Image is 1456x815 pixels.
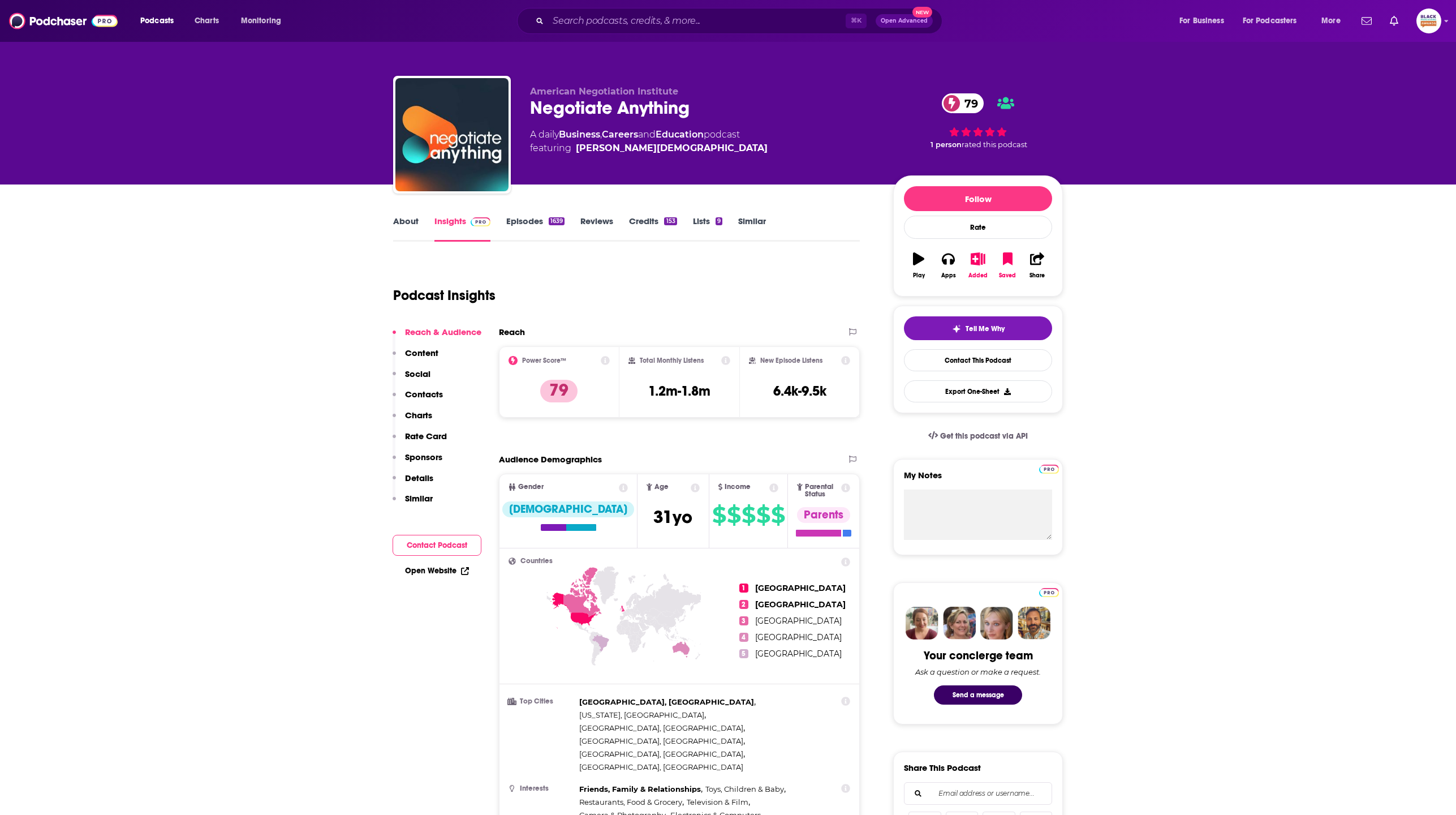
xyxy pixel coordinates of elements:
[579,697,754,706] span: [GEOGRAPHIC_DATA], [GEOGRAPHIC_DATA]
[653,506,692,528] span: 31 yo
[132,12,188,30] button: open menu
[1029,272,1045,279] div: Share
[434,216,490,242] a: InsightsPodchaser Pro
[393,368,430,389] button: Social
[506,216,565,242] a: Episodes1639
[993,245,1022,286] button: Saved
[755,649,842,659] span: [GEOGRAPHIC_DATA]
[140,13,174,29] span: Podcasts
[913,272,925,279] div: Play
[755,599,846,610] span: [GEOGRAPHIC_DATA]
[738,216,766,242] a: Similar
[1023,245,1052,286] button: Share
[241,13,281,29] span: Monitoring
[656,129,704,140] a: Education
[876,14,933,28] button: Open AdvancedNew
[739,584,748,593] span: 1
[559,129,600,140] a: Business
[393,389,443,410] button: Contacts
[579,749,743,758] span: [GEOGRAPHIC_DATA], [GEOGRAPHIC_DATA]
[919,422,1037,450] a: Get this podcast via API
[1416,8,1441,33] button: Show profile menu
[579,696,756,709] span: ,
[579,762,743,771] span: [GEOGRAPHIC_DATA], [GEOGRAPHIC_DATA]
[579,723,743,732] span: [GEOGRAPHIC_DATA], [GEOGRAPHIC_DATA]
[393,216,419,242] a: About
[405,327,481,337] p: Reach & Audience
[395,78,509,191] img: Negotiate Anything
[904,216,1052,239] div: Rate
[725,483,751,491] span: Income
[999,272,1016,279] div: Saved
[1385,11,1403,31] a: Show notifications dropdown
[912,7,933,18] span: New
[602,129,638,140] a: Careers
[1039,465,1059,474] img: Podchaser Pro
[952,324,961,333] img: tell me why sparkle
[906,607,938,640] img: Sydney Profile
[576,141,768,155] a: Kwame Christian
[968,272,988,279] div: Added
[393,431,447,452] button: Rate Card
[579,797,682,807] span: Restaurants, Food & Grocery
[963,245,993,286] button: Added
[405,473,433,483] p: Details
[904,186,1052,211] button: Follow
[393,327,481,348] button: Reach & Audience
[739,633,748,642] span: 4
[904,762,981,773] h3: Share This Podcast
[755,616,842,626] span: [GEOGRAPHIC_DATA]
[915,667,1041,676] div: Ask a question or make a request.
[405,348,438,358] p: Content
[187,12,226,30] a: Charts
[797,507,850,523] div: Parents
[540,380,578,402] p: 79
[1039,463,1059,474] a: Pro website
[405,566,469,576] a: Open Website
[904,245,933,286] button: Play
[579,722,745,735] span: ,
[548,12,846,30] input: Search podcasts, credits, & more...
[943,607,976,640] img: Barbara Profile
[471,217,490,226] img: Podchaser Pro
[579,735,745,748] span: ,
[805,483,839,498] span: Parental Status
[687,796,750,809] span: ,
[755,632,842,642] span: [GEOGRAPHIC_DATA]
[579,796,684,809] span: ,
[393,287,496,304] h1: Podcast Insights
[233,12,296,30] button: open menu
[716,217,722,225] div: 9
[1357,11,1376,31] a: Show notifications dropdown
[1171,12,1238,30] button: open menu
[640,357,704,364] h2: Total Monthly Listens
[405,410,432,421] p: Charts
[1235,12,1313,30] button: open menu
[518,483,544,491] span: Gender
[405,431,447,441] p: Rate Card
[893,86,1063,156] div: 79 1 personrated this podcast
[530,86,678,97] span: American Negotiation Institute
[1416,8,1441,33] span: Logged in as blackpodcastingawards
[727,506,740,524] span: $
[755,583,846,593] span: [GEOGRAPHIC_DATA]
[904,782,1052,805] div: Search followers
[405,389,443,400] p: Contacts
[393,348,438,368] button: Content
[528,8,953,34] div: Search podcasts, credits, & more...
[962,140,1027,149] span: rated this podcast
[393,493,433,514] button: Similar
[393,473,433,494] button: Details
[881,18,928,24] span: Open Advanced
[742,506,755,524] span: $
[579,784,701,793] span: Friends, Family & Relationships
[760,357,822,364] h2: New Episode Listens
[195,13,219,29] span: Charts
[638,129,656,140] span: and
[934,685,1022,705] button: Send a message
[509,785,575,792] h3: Interests
[966,324,1005,333] span: Tell Me Why
[393,410,432,431] button: Charts
[846,14,867,28] span: ⌘ K
[1018,607,1050,640] img: Jon Profile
